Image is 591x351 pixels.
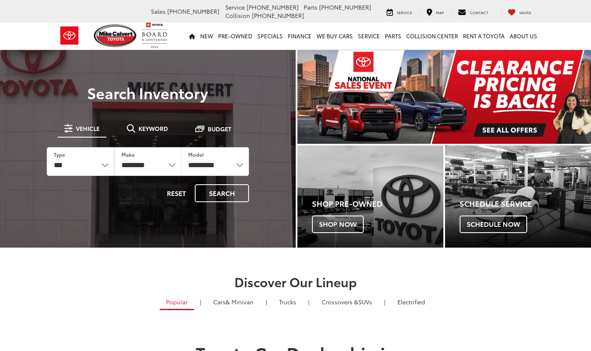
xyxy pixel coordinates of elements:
[216,23,255,49] a: Pre-Owned
[94,24,138,47] img: Mike Calvert Toyota
[445,145,591,248] a: Schedule Service Schedule Now
[160,184,193,202] button: Reset
[470,10,488,15] span: Contact
[167,7,219,15] span: [PHONE_NUMBER]
[436,10,444,15] span: Map
[501,8,538,16] a: My Saved Vehicles
[121,151,135,158] label: Make
[355,23,382,49] a: Service
[246,3,299,11] span: [PHONE_NUMBER]
[452,8,495,16] a: Contact
[76,125,100,131] span: Vehicle
[226,298,254,306] span: & Minivan
[138,125,168,131] span: Keyword
[297,145,443,248] a: Shop Pre-Owned Shop Now
[380,8,418,16] a: Service
[151,7,166,15] span: Sales
[315,295,378,309] a: SUVs
[207,295,260,309] a: Cars
[460,216,527,233] span: Schedule Now
[225,11,250,20] span: Collision
[519,10,531,15] span: Saved
[391,295,431,309] a: Electrified
[297,145,443,248] div: Toyota
[312,216,364,233] span: Shop Now
[382,298,387,306] li: |
[188,151,204,158] label: Model
[507,23,540,49] a: About Us
[445,145,591,248] div: Toyota
[314,23,355,49] a: WE BUY CARS
[382,23,404,49] a: Parts
[460,23,507,49] a: Rent a Toyota
[273,295,302,309] a: Trucks
[404,23,460,49] a: Collision Center
[304,3,317,11] span: Parts
[58,275,533,288] h2: Discover Our Lineup
[306,298,312,306] li: |
[285,23,314,49] a: Finance
[35,84,261,101] h3: Search Inventory
[397,10,412,15] span: Service
[319,3,371,11] span: [PHONE_NUMBER]
[195,184,249,202] button: Search
[255,23,285,49] a: Specials
[264,298,269,306] li: |
[198,298,203,306] li: |
[460,200,591,208] h4: Schedule Service
[186,23,198,49] a: Home
[312,200,443,208] h4: Shop Pre-Owned
[208,126,231,132] span: Budget
[54,151,65,158] label: Type
[420,8,450,16] a: Map
[252,11,304,20] span: [PHONE_NUMBER]
[198,23,216,49] a: New
[160,295,194,310] a: Popular
[225,3,245,11] span: Service
[54,22,85,49] img: Toyota
[322,298,358,306] span: Crossovers &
